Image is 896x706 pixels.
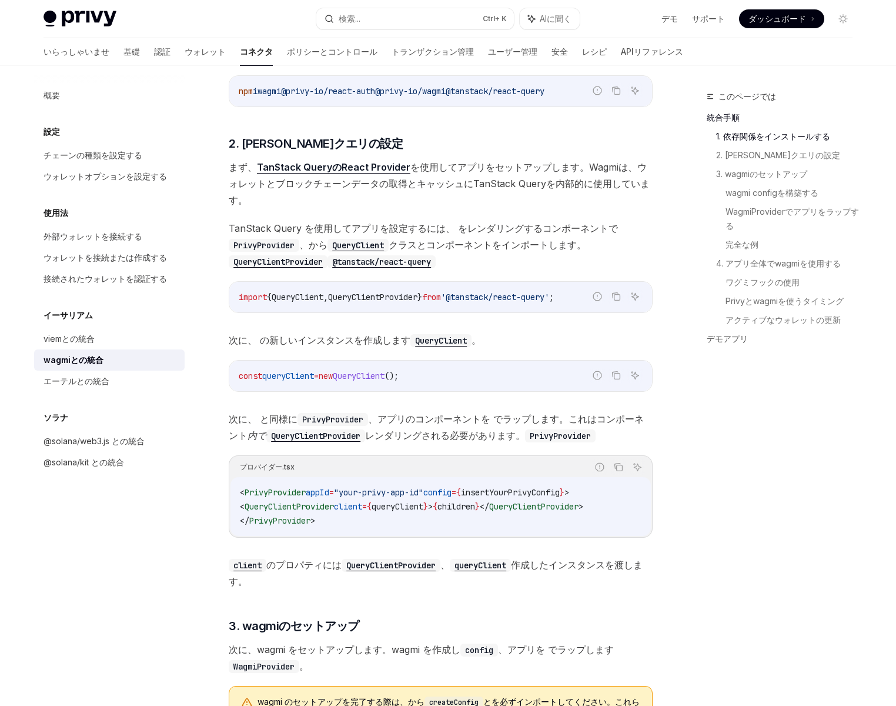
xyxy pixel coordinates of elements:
[240,515,249,526] span: </
[716,131,830,141] font: 1. 依存関係をインストールする
[239,371,262,381] span: const
[450,559,511,571] a: queryClient
[726,292,862,311] a: Privyとwagmiを使うタイミング
[44,274,167,284] font: 接続されたウォレットを認証する
[410,334,472,347] code: QueryClient
[590,83,605,98] button: 誤ったコードを報告する
[240,46,273,56] font: コネクタ
[627,83,643,98] button: AIに聞く
[726,277,800,287] font: ワグミフックの使用
[410,334,472,346] a: QueryClient
[726,188,818,198] font: wagmi configを構築する
[34,371,185,392] a: エーテルとの統合
[472,334,481,346] font: 。
[323,292,328,302] span: ,
[707,334,748,344] font: デモアプリ
[726,202,862,235] a: WagmiProviderでアプリをラップする
[245,501,334,512] span: QueryClientProvider
[334,501,362,512] span: client
[716,165,862,184] a: 3. wagmiのセットアップ
[299,660,309,672] font: 。
[229,660,299,673] code: WagmiProvider
[229,413,297,425] font: 次に、 と同様に
[579,501,583,512] span: >
[342,559,440,572] code: QueryClientProvider
[44,46,109,56] font: いらっしゃいませ
[488,46,537,56] font: ユーザー管理
[297,413,368,426] code: PrivyProvider
[516,429,525,441] font: 。
[266,429,365,441] a: QueryClientProvider
[716,254,862,273] a: 4. アプリ全体でwagmiを使用する
[327,255,436,267] a: @tanstack/react-query
[452,487,456,498] span: =
[266,429,365,442] code: QueryClientProvider
[185,38,226,66] a: ウォレット
[495,14,507,23] font: + K
[834,9,852,28] button: ダークモードを切り替える
[433,501,437,512] span: {
[34,328,185,349] a: viemとの統合
[281,86,375,96] span: @privy-io/react-auth
[248,429,266,441] font: 内で
[34,247,185,268] a: ウォレットを接続または作成する
[630,459,645,475] button: AIに聞く
[520,8,580,29] button: AIに聞く
[540,14,571,24] font: AIに聞く
[417,292,422,302] span: }
[44,126,60,136] font: 設定
[34,431,185,452] a: @solana/web3.js との統合
[582,46,607,56] font: レシピ
[707,329,862,348] a: デモアプリ
[726,273,862,292] a: ワグミフックの使用
[323,559,342,571] font: には
[590,368,605,383] button: 誤ったコードを報告する
[44,457,124,467] font: @solana/kit との統合
[718,91,776,101] font: このページでは
[748,14,806,24] font: ダッシュボード
[475,501,480,512] span: }
[185,46,226,56] font: ウォレット
[621,46,683,56] font: APIリファレンス
[392,46,474,56] font: トランザクション管理
[253,86,258,96] span: i
[726,311,862,329] a: アクティブなウォレットの更新
[314,371,319,381] span: =
[299,239,309,251] font: 、
[267,292,272,302] span: {
[716,150,840,160] font: 2. [PERSON_NAME]クエリの設定
[564,487,569,498] span: >
[44,150,142,160] font: チェーンの種類を設定する
[661,14,678,24] font: デモ
[621,38,683,66] a: APIリファレンス
[367,501,372,512] span: {
[154,46,170,56] font: 認証
[577,239,586,251] font: 。
[249,515,310,526] span: PrivyProvider
[34,226,185,247] a: 外部ウォレットを接続する
[422,292,441,302] span: from
[44,208,68,218] font: 使用法
[229,559,266,572] code: client
[34,145,185,166] a: チェーンの種類を設定する
[44,412,68,422] font: ソラナ
[551,38,568,66] a: 安全
[229,136,403,151] font: 2. [PERSON_NAME]クエリの設定
[726,296,844,306] font: Privyとwagmiを使うタイミング
[582,38,607,66] a: レシピ
[609,289,624,304] button: コードブロックの内容をコピーします
[392,38,474,66] a: トランザクション管理
[440,559,450,571] font: 、
[460,644,498,657] code: config
[726,315,841,325] font: アクティブなウォレットの更新
[329,487,334,498] span: =
[368,413,597,425] font: 、アプリのコンポーネントを でラップします。これは
[483,14,495,23] font: Ctrl
[339,14,360,24] font: 検索...
[726,239,758,249] font: 完全な例
[258,86,281,96] span: wagmi
[123,46,140,56] font: 基礎
[739,9,824,28] a: ダッシュボード
[229,161,650,206] font: を使用してアプリをセットアップします。Wagmiは、ウォレットとブロックチェーンデータの取得とキャッシュにTanStack Queryを内部的に使用しています。
[627,289,643,304] button: AIに聞く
